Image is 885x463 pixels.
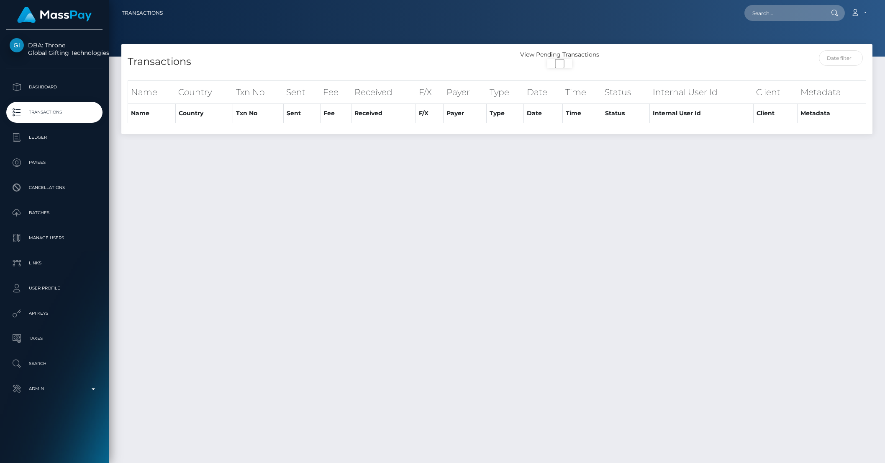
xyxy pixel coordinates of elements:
[10,282,99,295] p: User Profile
[6,152,103,173] a: Payees
[10,232,99,244] p: Manage Users
[122,4,163,22] a: Transactions
[6,177,103,198] a: Cancellations
[416,104,444,123] th: F/X
[444,80,487,103] th: Payer
[524,104,562,123] th: Date
[6,253,103,274] a: Links
[819,50,863,66] input: Date filter
[744,5,823,21] input: Search...
[416,80,444,103] th: F/X
[602,104,649,123] th: Status
[175,80,233,103] th: Country
[10,156,99,169] p: Payees
[351,80,416,103] th: Received
[6,41,103,57] span: DBA: Throne Global Gifting Technologies Inc
[10,131,99,144] p: Ledger
[283,80,320,103] th: Sent
[320,104,351,123] th: Fee
[10,357,99,370] p: Search
[233,80,283,103] th: Txn No
[6,102,103,123] a: Transactions
[233,104,283,123] th: Txn No
[17,7,92,23] img: MassPay Logo
[10,81,99,93] p: Dashboard
[128,104,176,123] th: Name
[10,207,99,219] p: Batches
[10,383,99,395] p: Admin
[128,80,176,103] th: Name
[10,38,24,52] img: Global Gifting Technologies Inc
[6,127,103,148] a: Ledger
[753,80,798,103] th: Client
[650,80,754,103] th: Internal User Id
[6,328,103,349] a: Taxes
[650,104,754,123] th: Internal User Id
[6,77,103,98] a: Dashboard
[444,104,487,123] th: Payer
[10,307,99,320] p: API Keys
[487,80,524,103] th: Type
[562,104,602,123] th: Time
[10,181,99,194] p: Cancellations
[6,353,103,374] a: Search
[6,202,103,223] a: Batches
[6,303,103,324] a: API Keys
[497,50,622,59] div: View Pending Transactions
[6,228,103,248] a: Manage Users
[487,104,524,123] th: Type
[283,104,320,123] th: Sent
[128,54,491,69] h4: Transactions
[753,104,798,123] th: Client
[6,378,103,399] a: Admin
[10,257,99,269] p: Links
[602,80,649,103] th: Status
[320,80,351,103] th: Fee
[6,278,103,299] a: User Profile
[524,80,562,103] th: Date
[10,106,99,119] p: Transactions
[175,104,233,123] th: Country
[798,80,866,103] th: Metadata
[351,104,416,123] th: Received
[10,332,99,345] p: Taxes
[798,104,866,123] th: Metadata
[562,80,602,103] th: Time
